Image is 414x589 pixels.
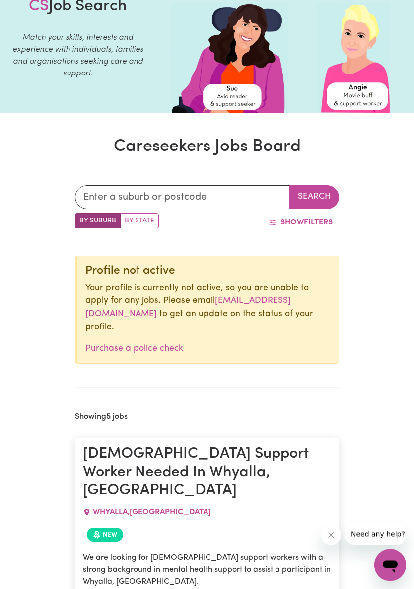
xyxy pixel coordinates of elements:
p: Match your skills, interests and experience with individuals, families and organisations seeking ... [6,32,149,80]
a: [EMAIL_ADDRESS][DOMAIN_NAME] [85,297,291,318]
h2: Showing jobs [75,413,128,422]
iframe: Button to launch messaging window [374,549,406,581]
iframe: Close message [321,525,341,545]
label: Search by suburb/post code [75,214,121,229]
b: 5 [106,413,111,421]
h1: [DEMOGRAPHIC_DATA] Support Worker Needed In Whyalla, [GEOGRAPHIC_DATA] [83,446,331,500]
span: WHYALLA , [GEOGRAPHIC_DATA] [93,509,210,516]
button: ShowFilters [262,214,339,232]
button: Search [289,186,339,210]
p: We are looking for [DEMOGRAPHIC_DATA] support workers with a strong background in mental health s... [83,552,331,588]
span: Job posted within the last 30 days [87,528,123,542]
span: Show [280,219,304,227]
label: Search by state [120,214,159,229]
p: Your profile is currently not active, so you are unable to apply for any jobs. Please email to ge... [85,282,331,335]
input: Enter a suburb or postcode [75,186,290,210]
iframe: Message from company [345,523,406,545]
div: Profile not active [85,265,331,278]
a: Purchase a police check [85,345,183,353]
